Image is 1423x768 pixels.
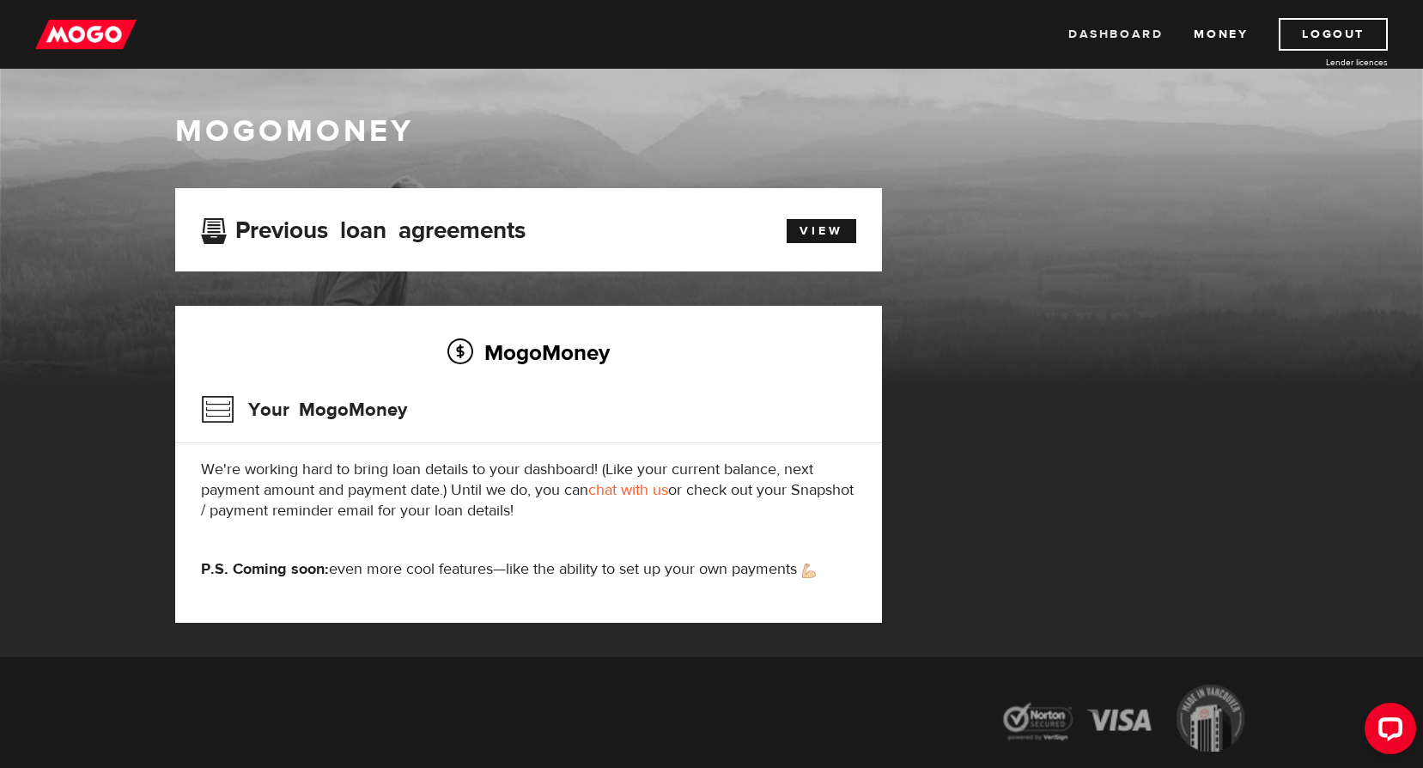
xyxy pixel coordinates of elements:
[1279,18,1388,51] a: Logout
[588,480,668,500] a: chat with us
[802,564,816,578] img: strong arm emoji
[201,334,856,370] h2: MogoMoney
[1259,56,1388,69] a: Lender licences
[1068,18,1163,51] a: Dashboard
[175,113,1249,149] h1: MogoMoney
[201,216,526,239] h3: Previous loan agreements
[35,18,137,51] img: mogo_logo-11ee424be714fa7cbb0f0f49df9e16ec.png
[201,559,329,579] strong: P.S. Coming soon:
[201,559,856,580] p: even more cool features—like the ability to set up your own payments
[1351,696,1423,768] iframe: LiveChat chat widget
[201,387,407,432] h3: Your MogoMoney
[201,460,856,521] p: We're working hard to bring loan details to your dashboard! (Like your current balance, next paym...
[787,219,856,243] a: View
[1194,18,1248,51] a: Money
